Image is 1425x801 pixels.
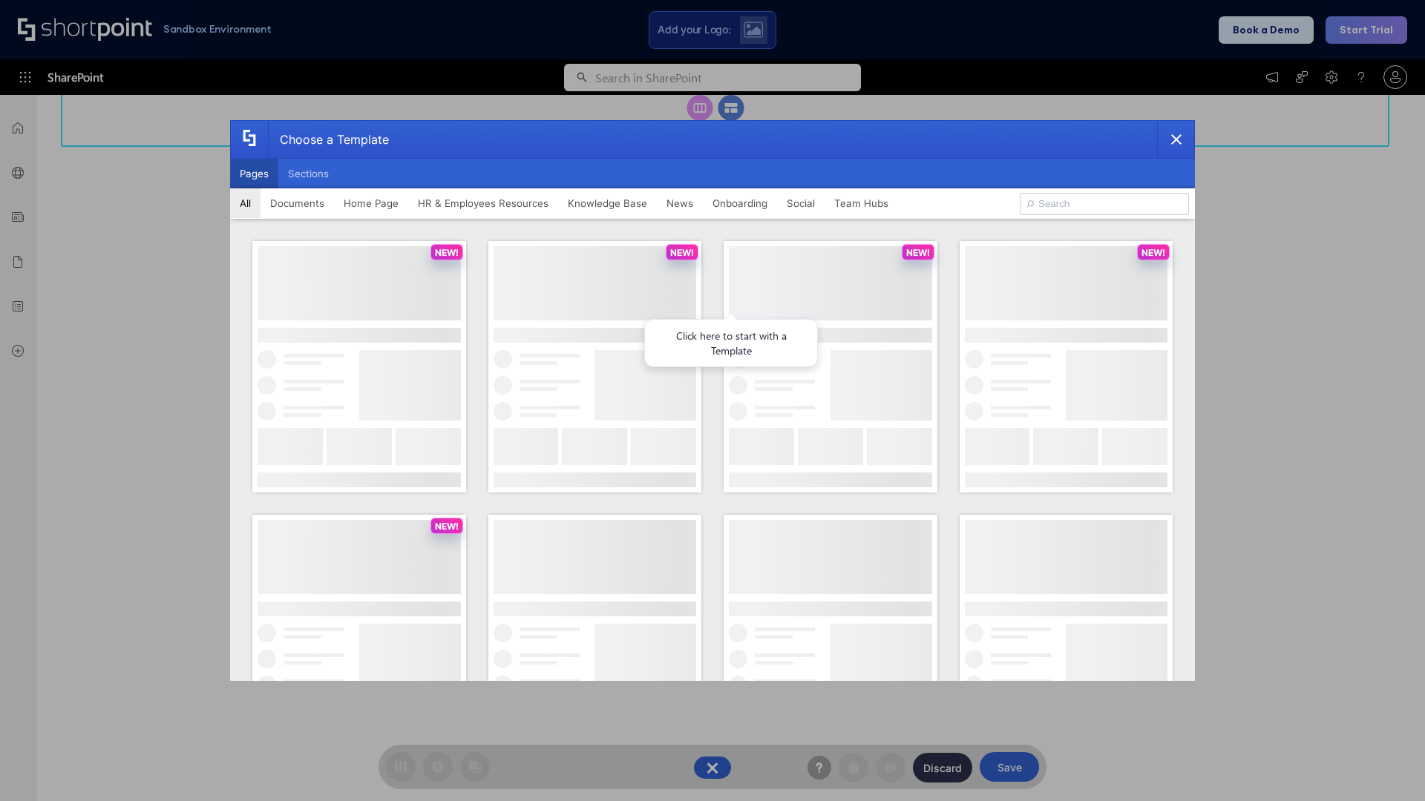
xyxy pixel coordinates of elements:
p: NEW! [1141,247,1165,258]
div: template selector [230,120,1195,681]
p: NEW! [670,247,694,258]
input: Search [1020,193,1189,215]
p: NEW! [435,247,459,258]
button: News [657,188,703,218]
iframe: Chat Widget [1351,730,1425,801]
button: Team Hubs [825,188,898,218]
button: Social [777,188,825,218]
p: NEW! [906,247,930,258]
div: Choose a Template [268,121,389,158]
button: Home Page [334,188,408,218]
button: Knowledge Base [558,188,657,218]
button: Onboarding [703,188,777,218]
button: Documents [261,188,334,218]
button: HR & Employees Resources [408,188,558,218]
button: Sections [278,159,338,188]
button: Pages [230,159,278,188]
p: NEW! [435,521,459,532]
button: All [230,188,261,218]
